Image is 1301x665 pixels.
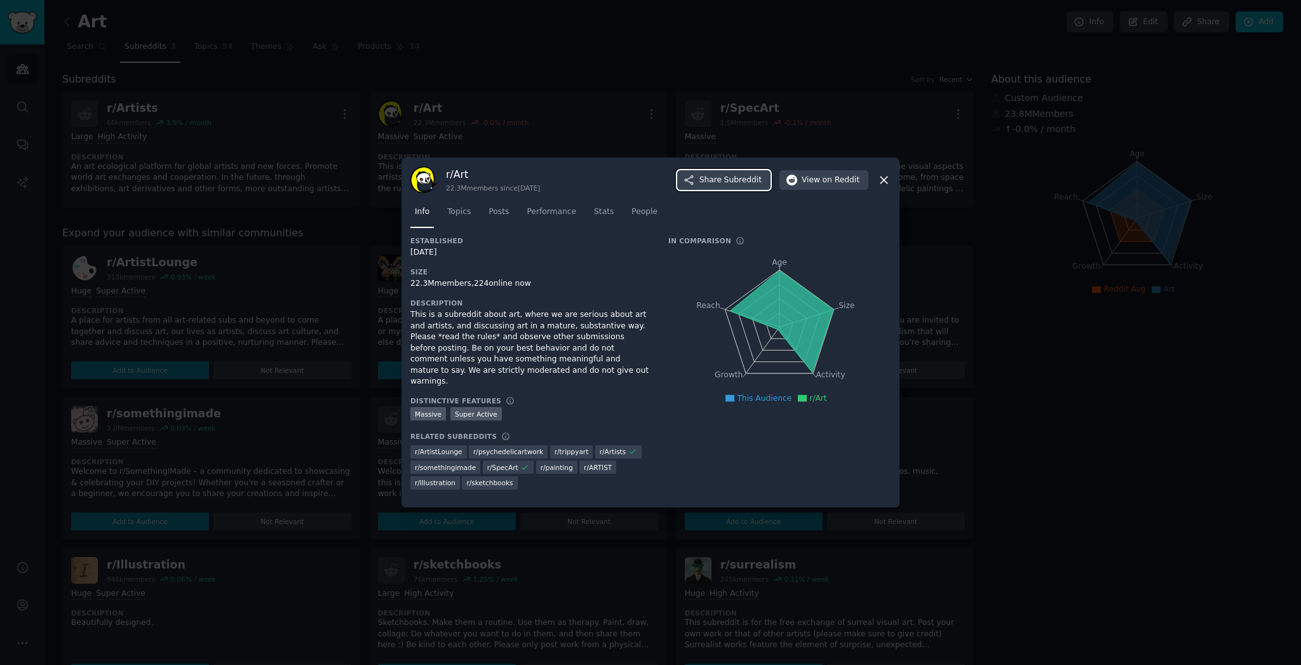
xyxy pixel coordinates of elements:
span: Posts [489,206,509,218]
tspan: Size [839,301,854,310]
span: r/ SpecArt [487,463,518,472]
span: Share [699,175,762,186]
span: r/Art [809,394,826,403]
span: People [631,206,657,218]
a: Performance [522,202,581,228]
span: r/ Artists [600,447,626,456]
div: Super Active [450,407,502,420]
span: Topics [447,206,471,218]
div: [DATE] [410,247,650,259]
tspan: Growth [715,371,743,380]
h3: Description [410,299,650,307]
span: Info [415,206,429,218]
span: This Audience [737,394,792,403]
span: View [802,175,859,186]
a: People [627,202,662,228]
span: Stats [594,206,614,218]
span: Performance [527,206,576,218]
div: 22.3M members since [DATE] [446,184,540,192]
span: r/ trippyart [555,447,589,456]
a: Stats [590,202,618,228]
span: r/ somethingimade [415,463,476,472]
span: Subreddit [724,175,762,186]
span: r/ painting [541,463,573,472]
h3: Related Subreddits [410,432,497,441]
tspan: Age [772,258,787,267]
span: r/ ArtistLounge [415,447,462,456]
a: Info [410,202,434,228]
tspan: Activity [816,371,846,380]
button: Viewon Reddit [779,170,868,191]
a: Topics [443,202,475,228]
h3: Size [410,267,650,276]
span: r/ sketchbooks [466,478,513,487]
h3: In Comparison [668,236,731,245]
div: Massive [410,407,446,420]
div: 22.3M members, 224 online now [410,278,650,290]
tspan: Reach [696,301,720,310]
h3: Established [410,236,650,245]
div: This is a subreddit about art, where we are serious about art and artists, and discussing art in ... [410,309,650,387]
span: r/ psychedelicartwork [473,447,543,456]
span: r/ ARTIST [584,463,612,472]
span: on Reddit [823,175,859,186]
h3: Distinctive Features [410,396,501,405]
h3: r/ Art [446,168,540,181]
button: ShareSubreddit [677,170,771,191]
img: Art [410,166,437,193]
span: r/ Illustration [415,478,455,487]
a: Posts [484,202,513,228]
